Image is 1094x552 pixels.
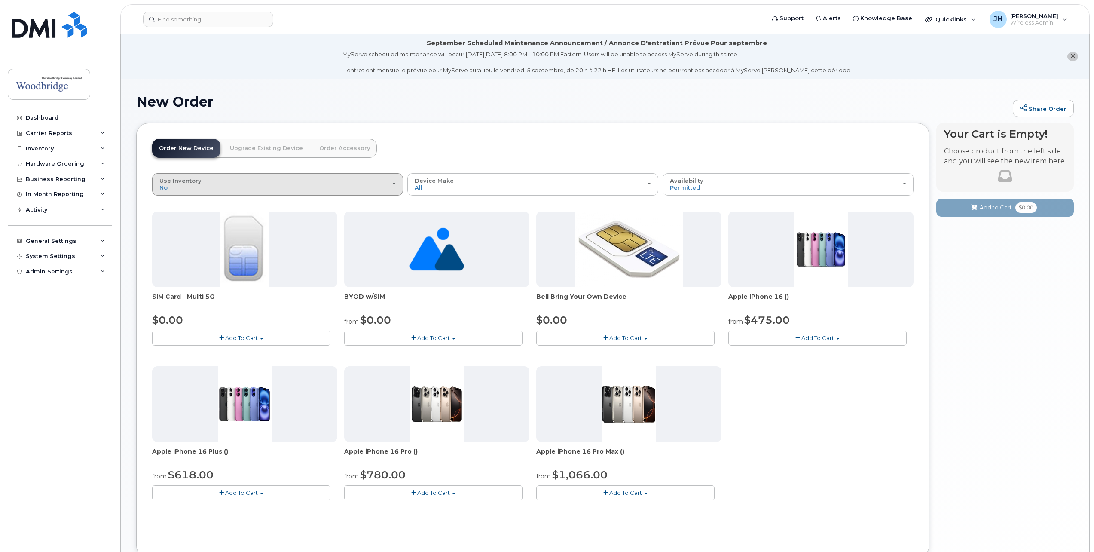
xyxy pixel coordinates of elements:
[342,50,852,74] div: MyServe scheduled maintenance will occur [DATE][DATE] 8:00 PM - 10:00 PM Eastern. Users will be u...
[1013,100,1074,117] a: Share Order
[1015,202,1037,213] span: $0.00
[410,366,464,442] img: phone23921.JPG
[225,489,258,496] span: Add To Cart
[602,366,656,442] img: phone23926.JPG
[344,485,523,500] button: Add To Cart
[152,173,403,196] button: Use Inventory No
[407,173,658,196] button: Device Make All
[344,318,359,325] small: from
[609,334,642,341] span: Add To Cart
[536,331,715,346] button: Add To Cart
[427,39,767,48] div: September Scheduled Maintenance Announcement / Annonce D'entretient Prévue Pour septembre
[344,472,359,480] small: from
[536,485,715,500] button: Add To Cart
[152,472,167,480] small: from
[417,334,450,341] span: Add To Cart
[728,318,743,325] small: from
[136,94,1008,109] h1: New Order
[609,489,642,496] span: Add To Cart
[936,199,1074,216] button: Add to Cart $0.00
[536,472,551,480] small: from
[536,292,721,310] div: Bell Bring Your Own Device
[575,212,683,287] img: phone23274.JPG
[225,334,258,341] span: Add To Cart
[152,331,330,346] button: Add To Cart
[794,212,848,287] img: phone23917.JPG
[152,292,337,310] div: SIM Card - Multi 5G
[744,314,790,326] span: $475.00
[801,334,834,341] span: Add To Cart
[670,177,703,184] span: Availability
[159,184,168,191] span: No
[220,212,269,287] img: 00D627D4-43E9-49B7-A367-2C99342E128C.jpg
[415,177,454,184] span: Device Make
[344,447,529,464] div: Apple iPhone 16 Pro ()
[152,447,337,464] div: Apple iPhone 16 Plus ()
[409,212,464,287] img: no_image_found-2caef05468ed5679b831cfe6fc140e25e0c280774317ffc20a367ab7fd17291e.png
[944,147,1066,166] p: Choose product from the left side and you will see the new item here.
[152,485,330,500] button: Add To Cart
[944,128,1066,140] h4: Your Cart is Empty!
[360,314,391,326] span: $0.00
[159,177,202,184] span: Use Inventory
[344,331,523,346] button: Add To Cart
[218,366,272,442] img: phone23919.JPG
[552,469,608,481] span: $1,066.00
[344,292,529,310] div: BYOD w/SIM
[223,139,310,158] a: Upgrade Existing Device
[312,139,377,158] a: Order Accessory
[360,469,406,481] span: $780.00
[728,292,914,310] div: Apple iPhone 16 ()
[417,489,450,496] span: Add To Cart
[168,469,214,481] span: $618.00
[980,203,1012,212] span: Add to Cart
[536,314,567,326] span: $0.00
[152,314,183,326] span: $0.00
[152,139,220,158] a: Order New Device
[536,447,721,464] div: Apple iPhone 16 Pro Max ()
[415,184,422,191] span: All
[1067,52,1078,61] button: close notification
[663,173,914,196] button: Availability Permitted
[670,184,700,191] span: Permitted
[728,331,907,346] button: Add To Cart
